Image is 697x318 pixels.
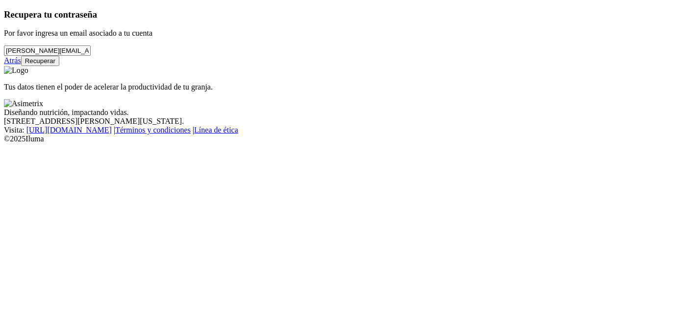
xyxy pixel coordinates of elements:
[4,135,693,143] div: © 2025 Iluma
[4,66,28,75] img: Logo
[26,126,112,134] a: [URL][DOMAIN_NAME]
[4,83,693,91] p: Tus datos tienen el poder de acelerar la productividad de tu granja.
[4,117,693,126] div: [STREET_ADDRESS][PERSON_NAME][US_STATE].
[115,126,191,134] a: Términos y condiciones
[4,56,21,65] a: Atrás
[4,126,693,135] div: Visita : | |
[4,9,693,20] h3: Recupera tu contraseña
[4,45,91,56] input: Tu correo
[21,56,59,66] button: Recuperar
[194,126,238,134] a: Línea de ética
[4,99,43,108] img: Asimetrix
[4,29,693,38] p: Por favor ingresa un email asociado a tu cuenta
[4,108,693,117] div: Diseñando nutrición, impactando vidas.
